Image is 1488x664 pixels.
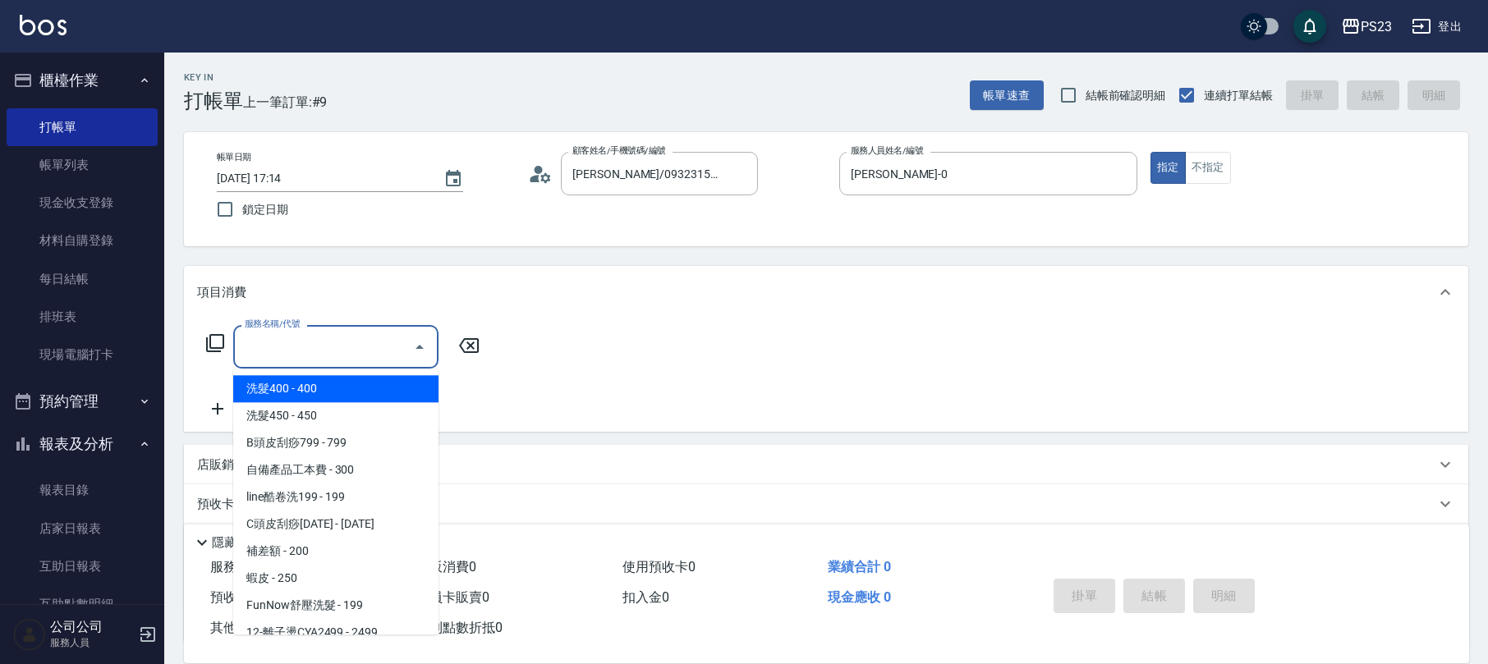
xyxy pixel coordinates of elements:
span: 鎖定日期 [242,201,288,218]
span: 連續打單結帳 [1204,87,1273,104]
button: 櫃檯作業 [7,59,158,102]
img: Person [13,618,46,651]
span: 會員卡販賣 0 [416,589,489,605]
span: 店販消費 0 [416,559,476,575]
a: 每日結帳 [7,260,158,298]
button: 登出 [1405,11,1468,42]
p: 預收卡販賣 [197,496,259,513]
span: 其他付款方式 0 [210,620,296,635]
span: B頭皮刮痧799 - 799 [233,429,439,456]
a: 現金收支登錄 [7,184,158,222]
button: 不指定 [1185,152,1231,184]
span: 業績合計 0 [828,559,891,575]
a: 店家日報表 [7,510,158,547]
a: 報表目錄 [7,471,158,509]
div: 使用預收卡 [184,524,1468,563]
a: 互助日報表 [7,547,158,585]
h5: 公司公司 [50,619,134,635]
a: 互助點數明細 [7,585,158,623]
p: 項目消費 [197,284,246,301]
span: 自備產品工本費 - 300 [233,456,439,483]
div: PS23 [1361,16,1392,37]
a: 排班表 [7,298,158,336]
img: Logo [20,15,67,35]
button: 報表及分析 [7,423,158,465]
label: 顧客姓名/手機號碼/編號 [572,144,666,157]
span: FunNow舒壓洗髮 - 199 [233,592,439,619]
p: 隱藏業績明細 [212,534,286,552]
div: 店販銷售 [184,445,1468,484]
label: 服務名稱/代號 [245,318,300,330]
span: 洗髮450 - 450 [233,402,439,429]
h3: 打帳單 [184,89,243,112]
span: 服務消費 0 [210,559,270,575]
a: 現場電腦打卡 [7,336,158,373]
span: 上一筆訂單:#9 [243,92,328,112]
button: 指定 [1150,152,1186,184]
button: Close [406,334,433,360]
span: 補差額 - 200 [233,538,439,565]
label: 帳單日期 [217,151,251,163]
h2: Key In [184,72,243,83]
div: 預收卡販賣 [184,484,1468,524]
span: 紅利點數折抵 0 [416,620,503,635]
p: 店販銷售 [197,456,246,474]
span: 洗髮400 - 400 [233,375,439,402]
span: 現金應收 0 [828,589,891,605]
span: 預收卡販賣 0 [210,589,283,605]
span: 使用預收卡 0 [622,559,696,575]
span: 蝦皮 - 250 [233,565,439,592]
p: 服務人員 [50,635,134,650]
button: save [1293,10,1326,43]
label: 服務人員姓名/編號 [851,144,923,157]
a: 帳單列表 [7,146,158,184]
span: 結帳前確認明細 [1086,87,1166,104]
button: Choose date, selected date is 2025-10-09 [434,159,473,199]
div: 項目消費 [184,266,1468,318]
span: 扣入金 0 [622,589,669,605]
input: YYYY/MM/DD hh:mm [217,165,427,192]
span: C頭皮刮痧[DATE] - [DATE] [233,511,439,538]
button: 帳單速查 [970,80,1044,111]
span: 12-離子燙CYA2499 - 2499 [233,619,439,646]
button: PS23 [1334,10,1398,44]
span: line酷卷洗199 - 199 [233,483,439,511]
a: 材料自購登錄 [7,222,158,259]
a: 打帳單 [7,108,158,146]
button: 預約管理 [7,380,158,423]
